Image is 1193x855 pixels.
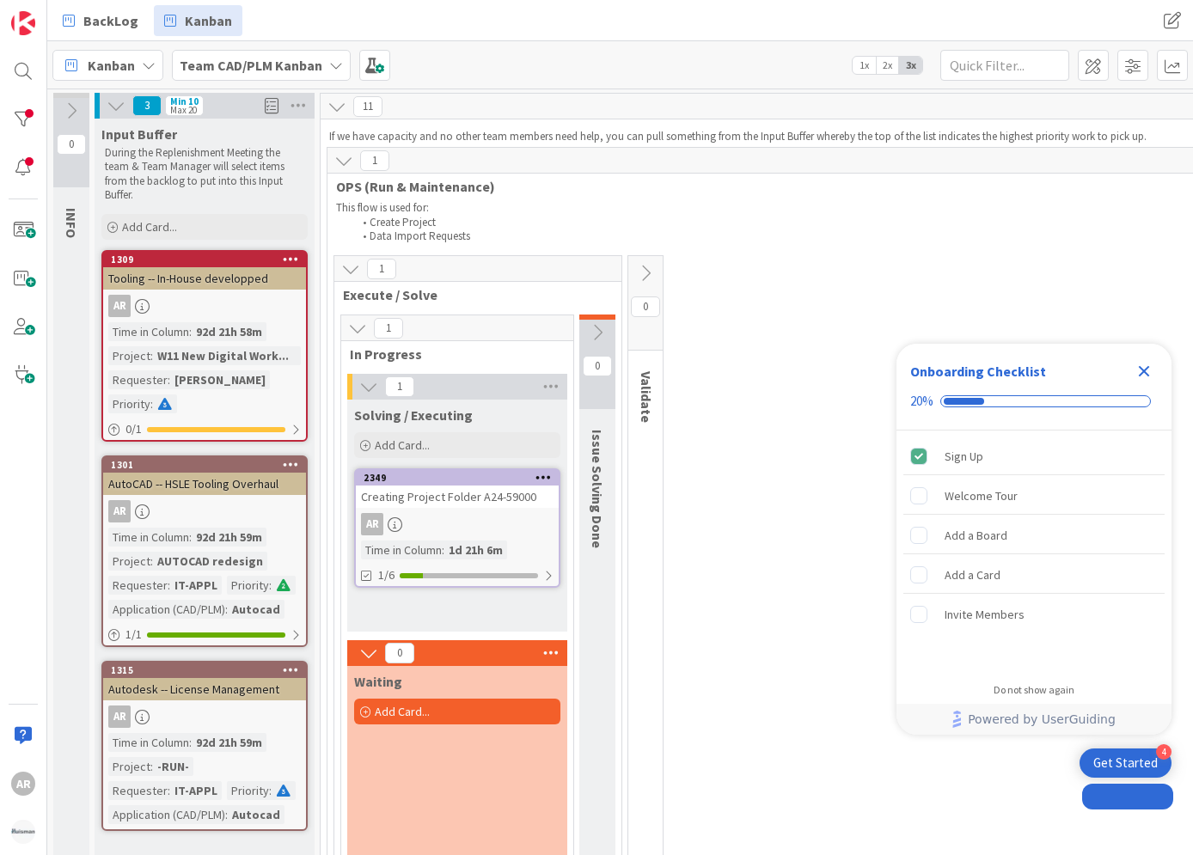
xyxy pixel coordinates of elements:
[170,576,222,595] div: IT-APPL
[227,781,269,800] div: Priority
[103,678,306,700] div: Autodesk -- License Management
[103,663,306,678] div: 1315
[108,394,150,413] div: Priority
[343,286,600,303] span: Execute / Solve
[994,683,1074,697] div: Do not show again
[103,457,306,495] div: 1301AutoCAD -- HSLE Tooling Overhaul
[269,576,272,595] span: :
[103,705,306,728] div: AR
[125,420,142,438] span: 0 / 1
[903,516,1165,554] div: Add a Board is incomplete.
[168,576,170,595] span: :
[108,805,225,824] div: Application (CAD/PLM)
[11,772,35,796] div: AR
[1130,357,1158,385] div: Close Checklist
[108,600,225,619] div: Application (CAD/PLM)
[108,370,168,389] div: Requester
[108,346,150,365] div: Project
[170,106,197,114] div: Max 20
[103,624,306,645] div: 1/1
[189,528,192,547] span: :
[168,781,170,800] span: :
[227,576,269,595] div: Priority
[876,57,899,74] span: 2x
[945,525,1007,546] div: Add a Board
[108,781,168,800] div: Requester
[442,540,444,559] span: :
[910,394,1158,409] div: Checklist progress: 20%
[111,253,306,266] div: 1309
[968,709,1116,730] span: Powered by UserGuiding
[945,604,1025,625] div: Invite Members
[103,500,306,522] div: AR
[153,346,293,365] div: W11 New Digital Work...
[153,757,193,776] div: -RUN-
[108,552,150,571] div: Project
[153,552,267,571] div: AUTOCAD redesign
[111,459,306,471] div: 1301
[170,781,222,800] div: IT-APPL
[350,345,552,363] span: In Progress
[638,371,655,423] span: Validate
[367,259,396,279] span: 1
[905,704,1163,735] a: Powered by UserGuiding
[354,673,402,690] span: Waiting
[910,394,933,409] div: 20%
[57,134,86,155] span: 0
[111,664,306,676] div: 1315
[103,295,306,317] div: AR
[132,95,162,116] span: 3
[108,528,189,547] div: Time in Column
[903,556,1165,594] div: Add a Card is incomplete.
[103,252,306,267] div: 1309
[910,361,1046,382] div: Onboarding Checklist
[583,356,612,376] span: 0
[356,470,559,508] div: 2349Creating Project Folder A24-59000
[356,513,559,535] div: AR
[108,322,189,341] div: Time in Column
[189,733,192,752] span: :
[83,10,138,31] span: BackLog
[354,406,473,424] span: Solving / Executing
[103,267,306,290] div: Tooling -- In-House developped
[361,513,383,535] div: AR
[108,733,189,752] div: Time in Column
[192,733,266,752] div: 92d 21h 59m
[899,57,922,74] span: 3x
[108,576,168,595] div: Requester
[364,472,559,484] div: 2349
[63,208,80,238] span: INFO
[228,805,284,824] div: Autocad
[269,781,272,800] span: :
[374,318,403,339] span: 1
[385,376,414,397] span: 1
[361,540,442,559] div: Time in Column
[103,457,306,473] div: 1301
[108,705,131,728] div: AR
[103,418,306,440] div: 0/1
[192,322,266,341] div: 92d 21h 58m
[105,146,304,202] p: During the Replenishment Meeting the team & Team Manager will select items from the backlog to pu...
[150,394,153,413] span: :
[52,5,149,36] a: BackLog
[945,446,983,467] div: Sign Up
[378,566,395,584] span: 1/6
[150,346,153,365] span: :
[945,565,1000,585] div: Add a Card
[103,473,306,495] div: AutoCAD -- HSLE Tooling Overhaul
[903,437,1165,475] div: Sign Up is complete.
[108,295,131,317] div: AR
[11,11,35,35] img: Visit kanbanzone.com
[180,57,322,74] b: Team CAD/PLM Kanban
[225,805,228,824] span: :
[589,430,606,548] span: Issue Solving Done
[444,540,507,559] div: 1d 21h 6m
[101,125,177,143] span: Input Buffer
[1156,744,1172,760] div: 4
[103,663,306,700] div: 1315Autodesk -- License Management
[356,486,559,508] div: Creating Project Folder A24-59000
[189,322,192,341] span: :
[228,600,284,619] div: Autocad
[170,97,199,106] div: Min 10
[896,344,1172,735] div: Checklist Container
